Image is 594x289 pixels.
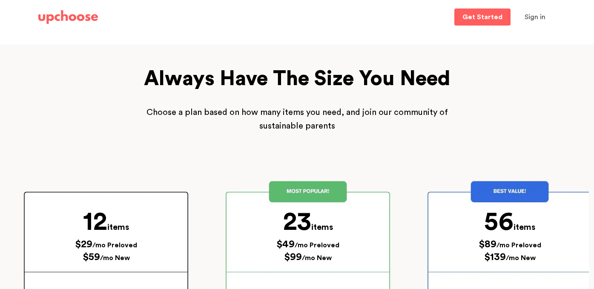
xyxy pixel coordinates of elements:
span: 56 [484,209,514,235]
span: /mo Preloved [295,242,339,249]
p: Get Started [462,14,502,20]
span: /mo Preloved [496,242,541,249]
span: items [107,223,129,232]
span: $99 [284,252,302,262]
span: /mo Preloved [92,242,137,249]
span: Sign in [525,14,545,20]
span: $89 [479,239,496,249]
span: $59 [83,252,100,262]
span: $29 [75,239,92,249]
span: 12 [83,209,107,235]
span: /mo New [302,255,332,261]
span: Always Have The Size You Need [144,69,451,89]
a: UpChoose [38,9,98,26]
span: Choose a plan based on how many items you need, and join our community of sustainable parents [146,108,448,130]
span: items [311,223,333,232]
span: /mo New [506,255,536,261]
span: /mo New [100,255,130,261]
span: $49 [276,239,295,249]
span: $139 [484,252,506,262]
button: Sign in [514,9,556,26]
span: items [514,223,535,232]
a: Get Started [454,9,511,26]
img: UpChoose [38,10,98,24]
span: 23 [283,209,311,235]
